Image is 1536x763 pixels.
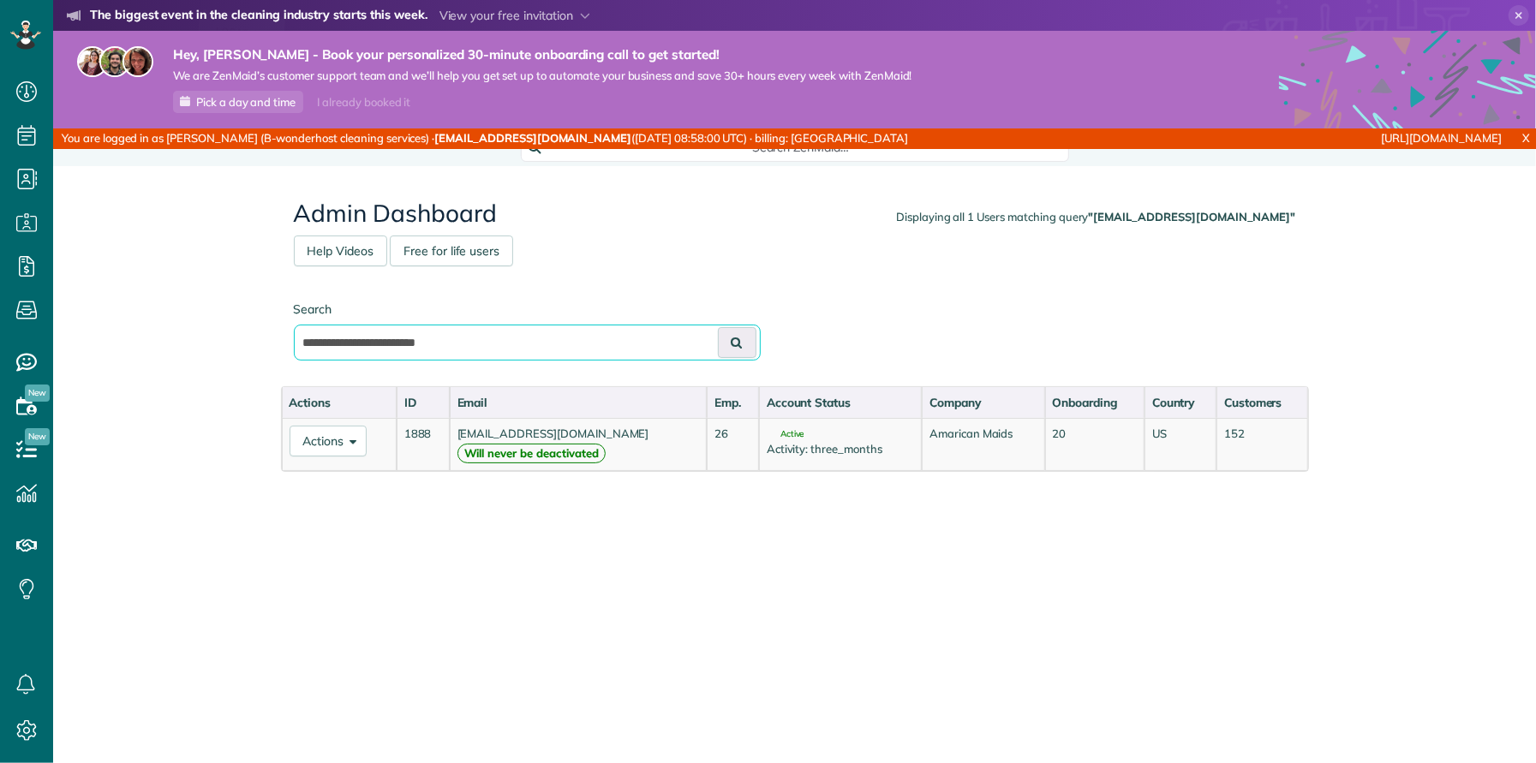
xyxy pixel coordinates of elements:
[294,200,1296,227] h2: Admin Dashboard
[25,384,50,402] span: New
[767,441,914,457] div: Activity: three_months
[173,46,912,63] strong: Hey, [PERSON_NAME] - Book your personalized 30-minute onboarding call to get started!
[457,444,606,463] strong: Will never be deactivated
[25,428,50,445] span: New
[1053,394,1137,411] div: Onboarding
[294,301,761,318] label: Search
[294,235,388,266] a: Help Videos
[434,131,631,145] strong: [EMAIL_ADDRESS][DOMAIN_NAME]
[173,69,912,83] span: We are ZenMaid’s customer support team and we’ll help you get set up to automate your business an...
[1152,394,1209,411] div: Country
[397,418,450,471] td: 1888
[390,235,513,266] a: Free for life users
[929,394,1037,411] div: Company
[1216,418,1307,471] td: 152
[290,426,367,456] button: Actions
[99,46,130,77] img: jorge-587dff0eeaa6aab1f244e6dc62b8924c3b6ad411094392a53c71c6c4a576187d.jpg
[1145,418,1216,471] td: US
[896,209,1295,225] div: Displaying all 1 Users matching query
[922,418,1044,471] td: Amarican Maids
[1515,128,1536,148] a: X
[707,418,759,471] td: 26
[173,91,303,113] a: Pick a day and time
[767,394,914,411] div: Account Status
[307,92,421,113] div: I already booked it
[767,430,804,438] span: Active
[1089,210,1296,224] strong: "[EMAIL_ADDRESS][DOMAIN_NAME]"
[1224,394,1300,411] div: Customers
[404,394,442,411] div: ID
[90,7,427,26] strong: The biggest event in the cleaning industry starts this week.
[53,128,1021,149] div: You are logged in as [PERSON_NAME] (B-wonderhost cleaning services) · ([DATE] 08:58:00 UTC) · bil...
[290,394,389,411] div: Actions
[123,46,153,77] img: michelle-19f622bdf1676172e81f8f8fba1fb50e276960ebfe0243fe18214015130c80e4.jpg
[457,394,700,411] div: Email
[1382,131,1502,145] a: [URL][DOMAIN_NAME]
[450,418,708,471] td: [EMAIL_ADDRESS][DOMAIN_NAME]
[1045,418,1145,471] td: 20
[77,46,108,77] img: maria-72a9807cf96188c08ef61303f053569d2e2a8a1cde33d635c8a3ac13582a053d.jpg
[714,394,751,411] div: Emp.
[196,95,296,109] span: Pick a day and time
